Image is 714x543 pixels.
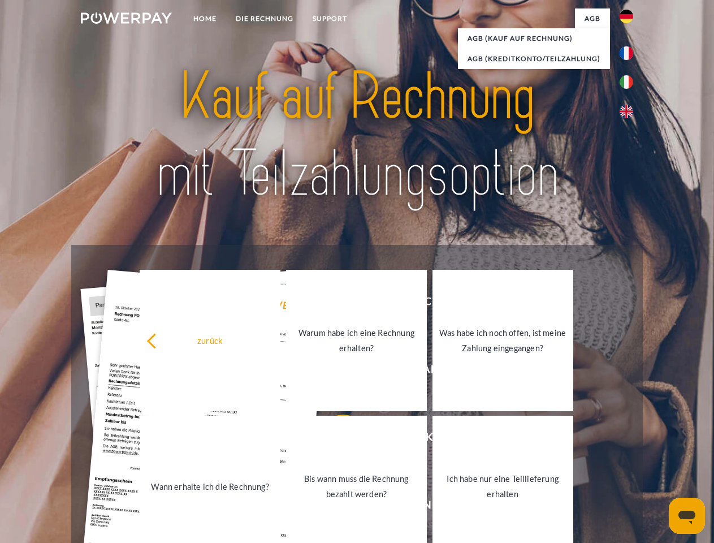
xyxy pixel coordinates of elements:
a: AGB (Kauf auf Rechnung) [458,28,610,49]
iframe: Schaltfläche zum Öffnen des Messaging-Fensters [669,498,705,534]
img: fr [620,46,633,60]
a: agb [575,8,610,29]
div: Bis wann muss die Rechnung bezahlt werden? [293,471,420,502]
a: SUPPORT [303,8,357,29]
div: Ich habe nur eine Teillieferung erhalten [439,471,566,502]
div: Warum habe ich eine Rechnung erhalten? [293,325,420,356]
a: Home [184,8,226,29]
div: Was habe ich noch offen, ist meine Zahlung eingegangen? [439,325,566,356]
img: de [620,10,633,23]
a: Was habe ich noch offen, ist meine Zahlung eingegangen? [432,270,573,411]
img: title-powerpay_de.svg [108,54,606,217]
div: Wann erhalte ich die Rechnung? [146,479,274,494]
img: it [620,75,633,89]
img: logo-powerpay-white.svg [81,12,172,24]
div: zurück [146,333,274,348]
a: AGB (Kreditkonto/Teilzahlung) [458,49,610,69]
a: DIE RECHNUNG [226,8,303,29]
img: en [620,105,633,118]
